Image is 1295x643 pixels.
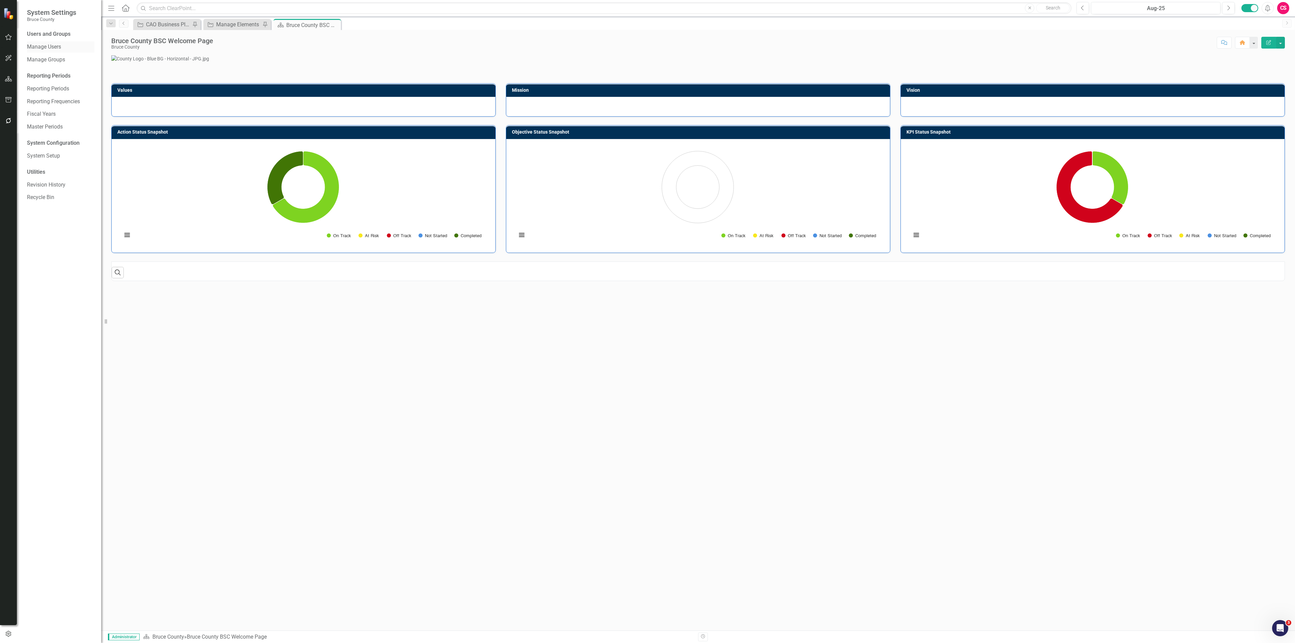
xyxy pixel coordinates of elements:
[119,144,488,246] svg: Interactive chart
[3,7,16,20] img: ClearPoint Strategy
[849,233,876,238] button: Show Completed
[753,233,774,238] button: Show At Risk
[27,139,94,147] div: System Configuration
[425,234,447,238] text: Not Started
[27,123,94,131] a: Master Periods
[272,198,285,205] path: Not Started , 0.
[1179,233,1200,238] button: Show At Risk
[1272,620,1288,636] iframe: Intercom live chat
[387,233,411,238] button: Show Off Track
[1091,2,1220,14] button: Aug-25
[1286,620,1291,625] span: 3
[513,144,882,246] svg: Interactive chart
[111,37,213,45] div: Bruce County BSC Welcome Page
[908,144,1277,246] svg: Interactive chart
[273,151,339,223] path: On Track, 2.
[513,144,883,246] div: Chart. Highcharts interactive chart.
[1056,151,1123,223] path: Off Track, 2.
[119,144,488,246] div: Chart. Highcharts interactive chart.
[27,168,94,176] div: Utilities
[27,110,94,118] a: Fiscal Years
[27,85,94,93] a: Reporting Periods
[27,8,76,17] span: System Settings
[146,20,191,29] div: CAO Business Plan Initiatives
[27,194,94,201] a: Recycle Bin
[286,21,339,29] div: Bruce County BSC Welcome Page
[1148,233,1172,238] button: Show Off Track
[135,20,191,29] a: CAO Business Plan Initiatives
[187,634,267,640] div: Bruce County BSC Welcome Page
[111,45,213,50] div: Bruce County
[27,72,94,80] div: Reporting Periods
[454,233,482,238] button: Show Completed
[813,233,841,238] button: Show Not Started
[781,233,806,238] button: Show Off Track
[205,20,261,29] a: Manage Elements
[27,43,94,51] a: Manage Users
[27,17,76,22] small: Bruce County
[1243,233,1271,238] button: Show Completed
[512,88,887,93] h3: Mission
[117,88,492,93] h3: Values
[419,233,447,238] button: Show Not Started
[1046,5,1060,10] span: Search
[216,20,261,29] div: Manage Elements
[512,130,887,135] h3: Objective Status Snapshot
[122,230,132,240] button: View chart menu, Chart
[1093,4,1218,12] div: Aug-25
[143,633,693,641] div: »
[1036,3,1070,13] button: Search
[327,233,351,238] button: Show On Track
[1277,2,1289,14] button: CS
[721,233,746,238] button: Show On Track
[137,2,1071,14] input: Search ClearPoint...
[27,98,94,106] a: Reporting Frequencies
[1208,233,1236,238] button: Show Not Started
[108,634,140,640] span: Administrator
[152,634,184,640] a: Bruce County
[912,230,921,240] button: View chart menu, Chart
[27,152,94,160] a: System Setup
[906,88,1281,93] h3: Vision
[27,56,94,64] a: Manage Groups
[358,233,379,238] button: Show At Risk
[1116,233,1140,238] button: Show On Track
[908,144,1277,246] div: Chart. Highcharts interactive chart.
[517,230,526,240] button: View chart menu, Chart
[111,55,1285,62] img: County Logo - Blue BG - Horizontal - JPG.jpg
[906,130,1281,135] h3: KPI Status Snapshot
[117,130,492,135] h3: Action Status Snapshot
[27,181,94,189] a: Revision History
[27,30,94,38] div: Users and Groups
